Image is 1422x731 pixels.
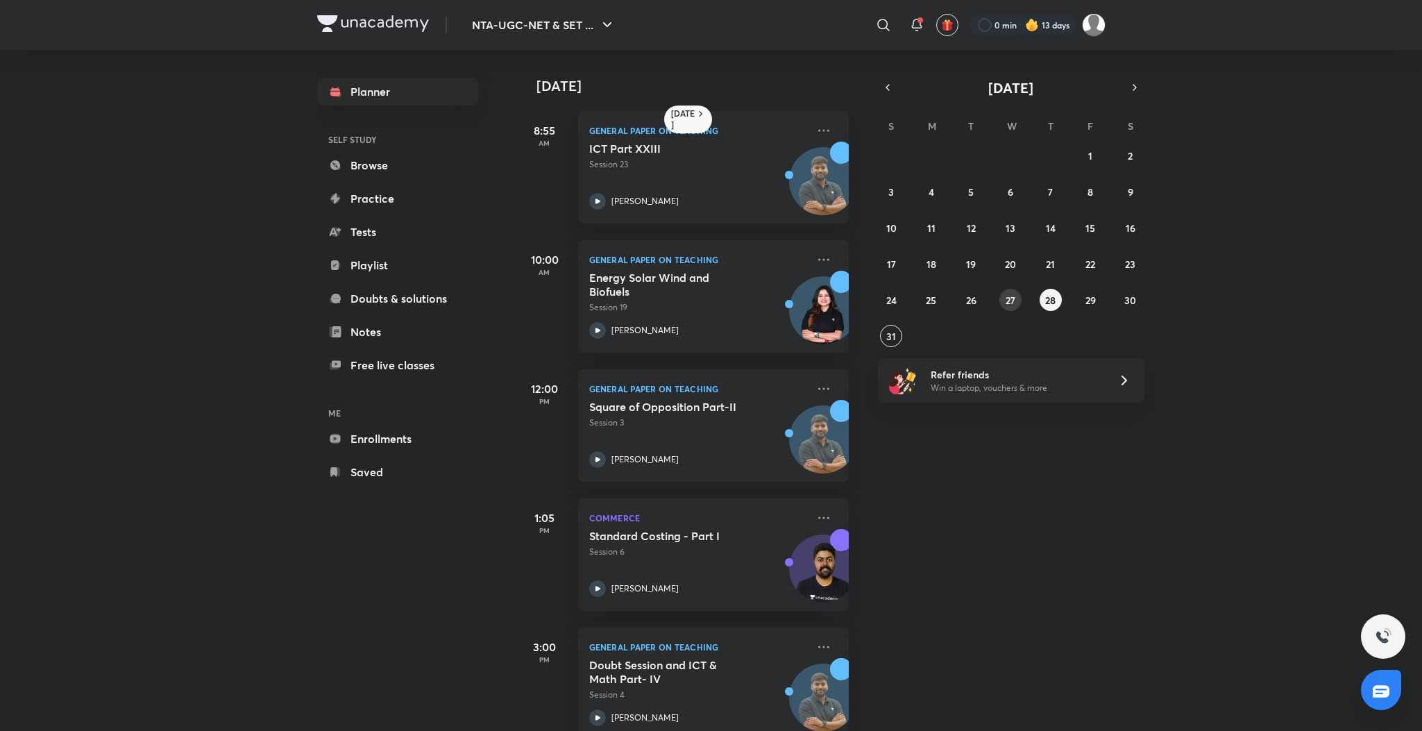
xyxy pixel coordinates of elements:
[1088,149,1092,162] abbr: August 1, 2025
[926,294,936,307] abbr: August 25, 2025
[1126,221,1135,235] abbr: August 16, 2025
[960,253,982,275] button: August 19, 2025
[589,546,807,558] p: Session 6
[611,582,679,595] p: [PERSON_NAME]
[1040,217,1062,239] button: August 14, 2025
[1119,289,1142,311] button: August 30, 2025
[589,658,762,686] h5: Doubt Session and ICT & Math Part- IV
[999,217,1022,239] button: August 13, 2025
[968,185,974,199] abbr: August 5, 2025
[931,382,1101,394] p: Win a laptop, vouchers & more
[927,221,936,235] abbr: August 11, 2025
[1025,18,1039,32] img: streak
[1006,221,1015,235] abbr: August 13, 2025
[920,289,942,311] button: August 25, 2025
[1085,258,1095,271] abbr: August 22, 2025
[1006,294,1015,307] abbr: August 27, 2025
[1124,294,1136,307] abbr: August 30, 2025
[920,217,942,239] button: August 11, 2025
[1128,185,1133,199] abbr: August 9, 2025
[888,185,894,199] abbr: August 3, 2025
[920,253,942,275] button: August 18, 2025
[317,458,478,486] a: Saved
[888,119,894,133] abbr: Sunday
[671,108,695,131] h6: [DATE]
[1005,258,1016,271] abbr: August 20, 2025
[611,324,679,337] p: [PERSON_NAME]
[968,119,974,133] abbr: Tuesday
[1119,180,1142,203] button: August 9, 2025
[589,122,807,139] p: General Paper on Teaching
[887,258,896,271] abbr: August 17, 2025
[317,351,478,379] a: Free live classes
[1119,217,1142,239] button: August 16, 2025
[960,180,982,203] button: August 5, 2025
[1046,221,1056,235] abbr: August 14, 2025
[1079,180,1101,203] button: August 8, 2025
[589,689,807,701] p: Session 4
[1040,253,1062,275] button: August 21, 2025
[966,294,976,307] abbr: August 26, 2025
[960,217,982,239] button: August 12, 2025
[897,78,1125,97] button: [DATE]
[880,289,902,311] button: August 24, 2025
[589,251,807,268] p: General Paper on Teaching
[317,15,429,32] img: Company Logo
[926,258,936,271] abbr: August 18, 2025
[1085,221,1095,235] abbr: August 15, 2025
[517,251,573,268] h5: 10:00
[1079,144,1101,167] button: August 1, 2025
[960,289,982,311] button: August 26, 2025
[1046,258,1055,271] abbr: August 21, 2025
[589,400,762,414] h5: Square of Opposition Part-II
[317,78,478,106] a: Planner
[880,217,902,239] button: August 10, 2025
[611,453,679,466] p: [PERSON_NAME]
[611,195,679,208] p: [PERSON_NAME]
[589,639,807,655] p: General Paper on Teaching
[1079,217,1101,239] button: August 15, 2025
[317,251,478,279] a: Playlist
[936,14,958,36] button: avatar
[589,510,807,526] p: Commerce
[317,185,478,212] a: Practice
[1128,149,1133,162] abbr: August 2, 2025
[1079,253,1101,275] button: August 22, 2025
[929,185,934,199] abbr: August 4, 2025
[1128,119,1133,133] abbr: Saturday
[317,15,429,35] a: Company Logo
[536,78,863,94] h4: [DATE]
[1119,144,1142,167] button: August 2, 2025
[1085,294,1096,307] abbr: August 29, 2025
[999,289,1022,311] button: August 27, 2025
[988,78,1033,97] span: [DATE]
[966,258,976,271] abbr: August 19, 2025
[317,151,478,179] a: Browse
[1048,119,1053,133] abbr: Thursday
[1125,258,1135,271] abbr: August 23, 2025
[1007,119,1017,133] abbr: Wednesday
[517,268,573,276] p: AM
[928,119,936,133] abbr: Monday
[931,367,1101,382] h6: Refer friends
[317,318,478,346] a: Notes
[1040,289,1062,311] button: August 28, 2025
[1087,185,1093,199] abbr: August 8, 2025
[967,221,976,235] abbr: August 12, 2025
[589,529,762,543] h5: Standard Costing - Part I
[1119,253,1142,275] button: August 23, 2025
[790,155,856,221] img: Avatar
[1079,289,1101,311] button: August 29, 2025
[886,294,897,307] abbr: August 24, 2025
[589,417,807,429] p: Session 3
[1048,185,1053,199] abbr: August 7, 2025
[1040,180,1062,203] button: August 7, 2025
[1008,185,1013,199] abbr: August 6, 2025
[517,639,573,655] h5: 3:00
[920,180,942,203] button: August 4, 2025
[790,284,856,351] img: Avatar
[880,180,902,203] button: August 3, 2025
[999,180,1022,203] button: August 6, 2025
[790,413,856,480] img: Avatar
[317,285,478,312] a: Doubts & solutions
